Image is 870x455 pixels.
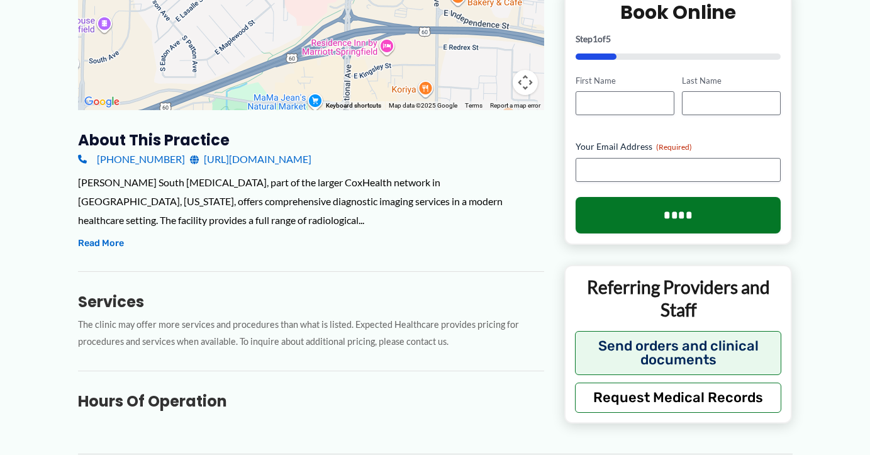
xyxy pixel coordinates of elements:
button: Map camera controls [513,70,538,95]
a: Open this area in Google Maps (opens a new window) [81,94,123,110]
img: Google [81,94,123,110]
p: Step of [576,35,781,43]
a: [URL][DOMAIN_NAME] [190,150,311,169]
a: Report a map error [490,102,540,109]
span: (Required) [656,142,692,152]
button: Request Medical Records [575,383,782,413]
span: Map data ©2025 Google [389,102,457,109]
a: Terms (opens in new tab) [465,102,482,109]
label: Your Email Address [576,140,781,153]
p: The clinic may offer more services and procedures than what is listed. Expected Healthcare provid... [78,317,544,351]
label: Last Name [682,75,781,87]
button: Send orders and clinical documents [575,331,782,375]
span: 1 [593,33,598,44]
h3: Services [78,292,544,312]
label: First Name [576,75,674,87]
div: [PERSON_NAME] South [MEDICAL_DATA], part of the larger CoxHealth network in [GEOGRAPHIC_DATA], [U... [78,173,544,229]
button: Read More [78,236,124,251]
p: Referring Providers and Staff [575,276,782,322]
a: [PHONE_NUMBER] [78,150,185,169]
h3: Hours of Operation [78,391,544,411]
h3: About this practice [78,130,544,150]
span: 5 [606,33,611,44]
button: Keyboard shortcuts [326,101,381,110]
